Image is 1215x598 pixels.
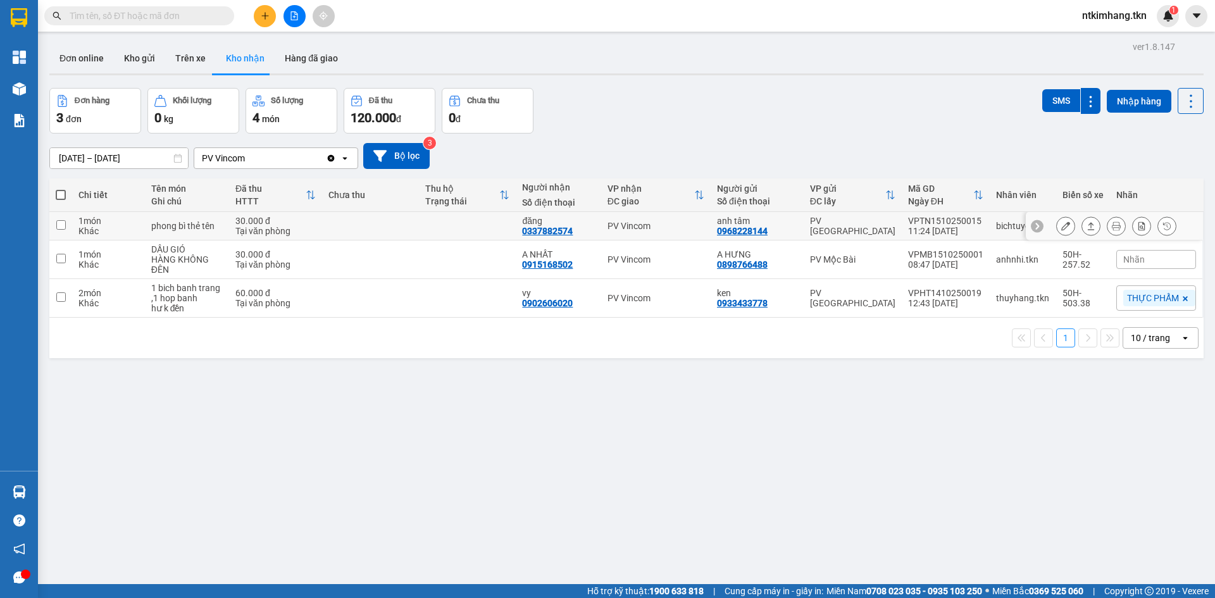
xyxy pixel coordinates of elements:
[522,182,594,192] div: Người nhận
[235,288,316,298] div: 60.000 đ
[229,178,322,212] th: Toggle SortBy
[235,196,306,206] div: HTTT
[908,216,983,226] div: VPTN1510250015
[173,96,211,105] div: Khối lượng
[363,143,430,169] button: Bộ lọc
[262,114,280,124] span: món
[78,190,139,200] div: Chi tiết
[78,259,139,270] div: Khác
[1062,288,1104,308] div: 50H-503.38
[996,190,1050,200] div: Nhân viên
[717,184,797,194] div: Người gửi
[319,11,328,20] span: aim
[344,88,435,134] button: Đã thu120.000đ
[725,584,823,598] span: Cung cấp máy in - giấy in:
[442,88,533,134] button: Chưa thu0đ
[804,178,902,212] th: Toggle SortBy
[154,110,161,125] span: 0
[1072,8,1157,23] span: ntkimhang.tkn
[78,216,139,226] div: 1 món
[908,226,983,236] div: 11:24 [DATE]
[164,114,173,124] span: kg
[246,88,337,134] button: Số lượng4món
[996,293,1050,303] div: thuyhang.tkn
[151,196,223,206] div: Ghi chú
[607,184,694,194] div: VP nhận
[1169,6,1178,15] sup: 1
[252,110,259,125] span: 4
[396,114,401,124] span: đ
[607,221,704,231] div: PV Vincom
[1185,5,1207,27] button: caret-down
[522,259,573,270] div: 0915168502
[908,196,973,206] div: Ngày ĐH
[271,96,303,105] div: Số lượng
[78,288,139,298] div: 2 món
[328,190,413,200] div: Chưa thu
[522,249,594,259] div: A NHẤT
[235,226,316,236] div: Tại văn phòng
[1180,333,1190,343] svg: open
[56,110,63,125] span: 3
[522,288,594,298] div: vy
[151,254,223,275] div: HÀNG KHÔNG ĐÊN
[996,254,1050,265] div: anhnhi.tkn
[522,298,573,308] div: 0902606020
[717,249,797,259] div: A HƯNG
[13,114,26,127] img: solution-icon
[607,293,704,303] div: PV Vincom
[1056,328,1075,347] button: 1
[1062,190,1104,200] div: Biển số xe
[717,288,797,298] div: ken
[340,153,350,163] svg: open
[985,589,989,594] span: ⚪️
[992,584,1083,598] span: Miền Bắc
[717,226,768,236] div: 0968228144
[75,96,109,105] div: Đơn hàng
[996,221,1050,231] div: bichtuyen.tkn
[467,96,499,105] div: Chưa thu
[235,249,316,259] div: 30.000 đ
[607,254,704,265] div: PV Vincom
[78,249,139,259] div: 1 món
[151,303,223,313] div: hư k đền
[13,51,26,64] img: dashboard-icon
[908,249,983,259] div: VPMB1510250001
[423,137,436,149] sup: 3
[326,153,336,163] svg: Clear value
[246,152,247,165] input: Selected PV Vincom.
[78,298,139,308] div: Khác
[717,259,768,270] div: 0898766488
[810,216,895,236] div: PV [GEOGRAPHIC_DATA]
[283,5,306,27] button: file-add
[165,43,216,73] button: Trên xe
[202,152,245,165] div: PV Vincom
[587,584,704,598] span: Hỗ trợ kỹ thuật:
[235,184,306,194] div: Đã thu
[13,82,26,96] img: warehouse-icon
[1131,332,1170,344] div: 10 / trang
[717,196,797,206] div: Số điện thoại
[522,226,573,236] div: 0337882574
[235,259,316,270] div: Tại văn phòng
[147,88,239,134] button: Khối lượng0kg
[810,184,885,194] div: VP gửi
[908,288,983,298] div: VPHT1410250019
[50,148,188,168] input: Select a date range.
[13,543,25,555] span: notification
[810,254,895,265] div: PV Mộc Bài
[810,196,885,206] div: ĐC lấy
[49,88,141,134] button: Đơn hàng3đơn
[11,8,27,27] img: logo-vxr
[66,114,82,124] span: đơn
[275,43,348,73] button: Hàng đã giao
[1127,292,1179,304] span: THỰC PHẨM
[53,11,61,20] span: search
[908,184,973,194] div: Mã GD
[522,197,594,208] div: Số điện thoại
[1191,10,1202,22] span: caret-down
[456,114,461,124] span: đ
[70,9,219,23] input: Tìm tên, số ĐT hoặc mã đơn
[522,216,594,226] div: đăng
[235,298,316,308] div: Tại văn phòng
